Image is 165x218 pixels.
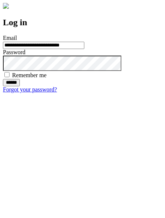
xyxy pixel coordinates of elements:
[3,3,9,9] img: logo-4e3dc11c47720685a147b03b5a06dd966a58ff35d612b21f08c02c0306f2b779.png
[3,86,57,93] a: Forgot your password?
[12,72,47,78] label: Remember me
[3,35,17,41] label: Email
[3,18,162,27] h2: Log in
[3,49,25,55] label: Password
